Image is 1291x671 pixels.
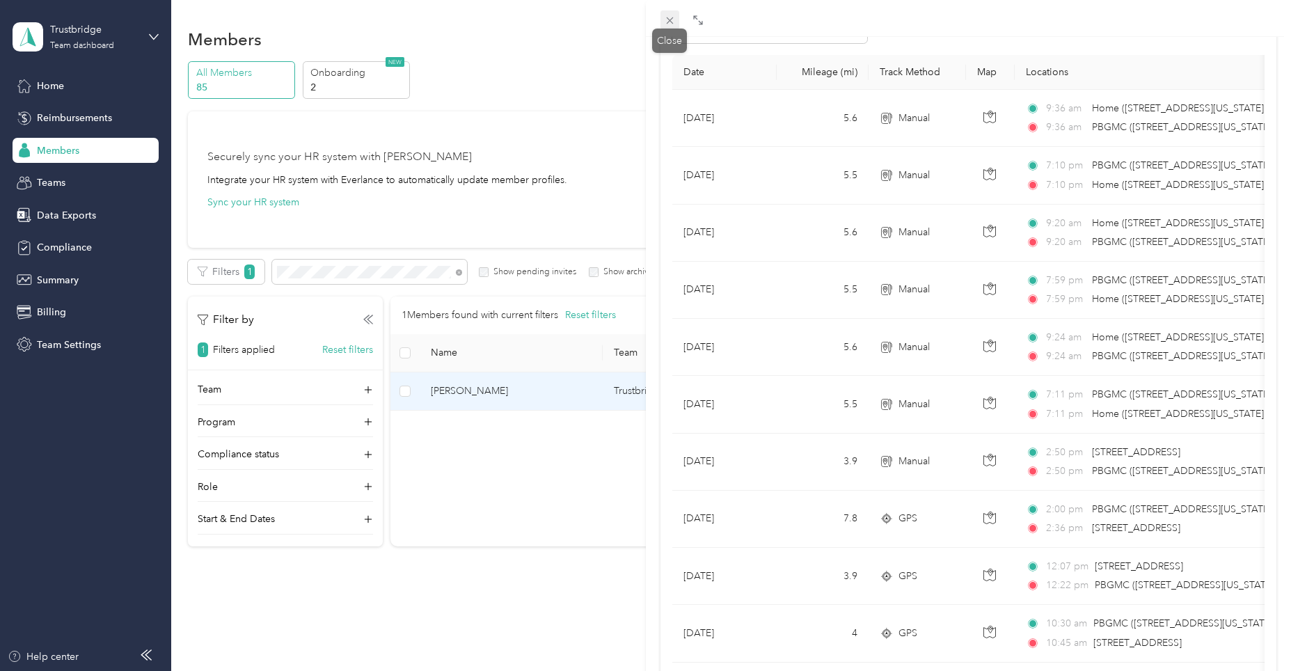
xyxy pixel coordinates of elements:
[869,55,966,90] th: Track Method
[1046,616,1087,631] span: 10:30 am
[777,434,869,491] td: 3.9
[777,262,869,319] td: 5.5
[1046,273,1086,288] span: 7:59 pm
[1092,465,1274,477] span: PBGMC ([STREET_ADDRESS][US_STATE])
[672,434,777,491] td: [DATE]
[898,569,917,584] span: GPS
[777,319,869,376] td: 5.6
[672,90,777,147] td: [DATE]
[1092,274,1274,286] span: PBGMC ([STREET_ADDRESS][US_STATE])
[1046,406,1086,422] span: 7:11 pm
[1092,446,1180,458] span: [STREET_ADDRESS]
[672,548,777,605] td: [DATE]
[1046,158,1086,173] span: 7:10 pm
[777,491,869,548] td: 7.8
[1095,579,1277,591] span: PBGMC ([STREET_ADDRESS][US_STATE])
[1046,235,1086,250] span: 9:20 am
[1092,293,1267,305] span: Home ([STREET_ADDRESS][US_STATE])
[1092,350,1274,362] span: PBGMC ([STREET_ADDRESS][US_STATE])
[966,55,1015,90] th: Map
[777,90,869,147] td: 5.6
[777,605,869,662] td: 4
[898,282,930,297] span: Manual
[898,340,930,355] span: Manual
[1092,331,1267,343] span: Home ([STREET_ADDRESS][US_STATE])
[1093,637,1182,649] span: [STREET_ADDRESS]
[1092,102,1267,114] span: Home ([STREET_ADDRESS][US_STATE])
[898,111,930,126] span: Manual
[1046,177,1086,193] span: 7:10 pm
[898,168,930,183] span: Manual
[672,147,777,204] td: [DATE]
[898,225,930,240] span: Manual
[1092,217,1267,229] span: Home ([STREET_ADDRESS][US_STATE])
[1046,330,1086,345] span: 9:24 am
[777,55,869,90] th: Mileage (mi)
[672,491,777,548] td: [DATE]
[1046,292,1086,307] span: 7:59 pm
[1092,159,1274,171] span: PBGMC ([STREET_ADDRESS][US_STATE])
[777,376,869,433] td: 5.5
[1093,617,1276,629] span: PBGMC ([STREET_ADDRESS][US_STATE])
[1046,636,1087,651] span: 10:45 am
[1092,179,1267,191] span: Home ([STREET_ADDRESS][US_STATE])
[672,605,777,662] td: [DATE]
[898,454,930,469] span: Manual
[1092,408,1267,420] span: Home ([STREET_ADDRESS][US_STATE])
[1046,559,1088,574] span: 12:07 pm
[1046,464,1086,479] span: 2:50 pm
[672,376,777,433] td: [DATE]
[672,319,777,376] td: [DATE]
[1092,522,1180,534] span: [STREET_ADDRESS]
[898,397,930,412] span: Manual
[672,205,777,262] td: [DATE]
[1046,101,1086,116] span: 9:36 am
[1046,120,1086,135] span: 9:36 am
[777,147,869,204] td: 5.5
[1092,236,1274,248] span: PBGMC ([STREET_ADDRESS][US_STATE])
[1213,593,1291,671] iframe: Everlance-gr Chat Button Frame
[1046,216,1086,231] span: 9:20 am
[777,205,869,262] td: 5.6
[1046,578,1088,593] span: 12:22 pm
[1046,521,1086,536] span: 2:36 pm
[1046,349,1086,364] span: 9:24 am
[1095,560,1183,572] span: [STREET_ADDRESS]
[652,29,687,53] div: Close
[1046,502,1086,517] span: 2:00 pm
[1092,503,1274,515] span: PBGMC ([STREET_ADDRESS][US_STATE])
[777,548,869,605] td: 3.9
[672,55,777,90] th: Date
[1046,387,1086,402] span: 7:11 pm
[1046,445,1086,460] span: 2:50 pm
[672,262,777,319] td: [DATE]
[898,626,917,641] span: GPS
[898,511,917,526] span: GPS
[1092,121,1274,133] span: PBGMC ([STREET_ADDRESS][US_STATE])
[1092,388,1274,400] span: PBGMC ([STREET_ADDRESS][US_STATE])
